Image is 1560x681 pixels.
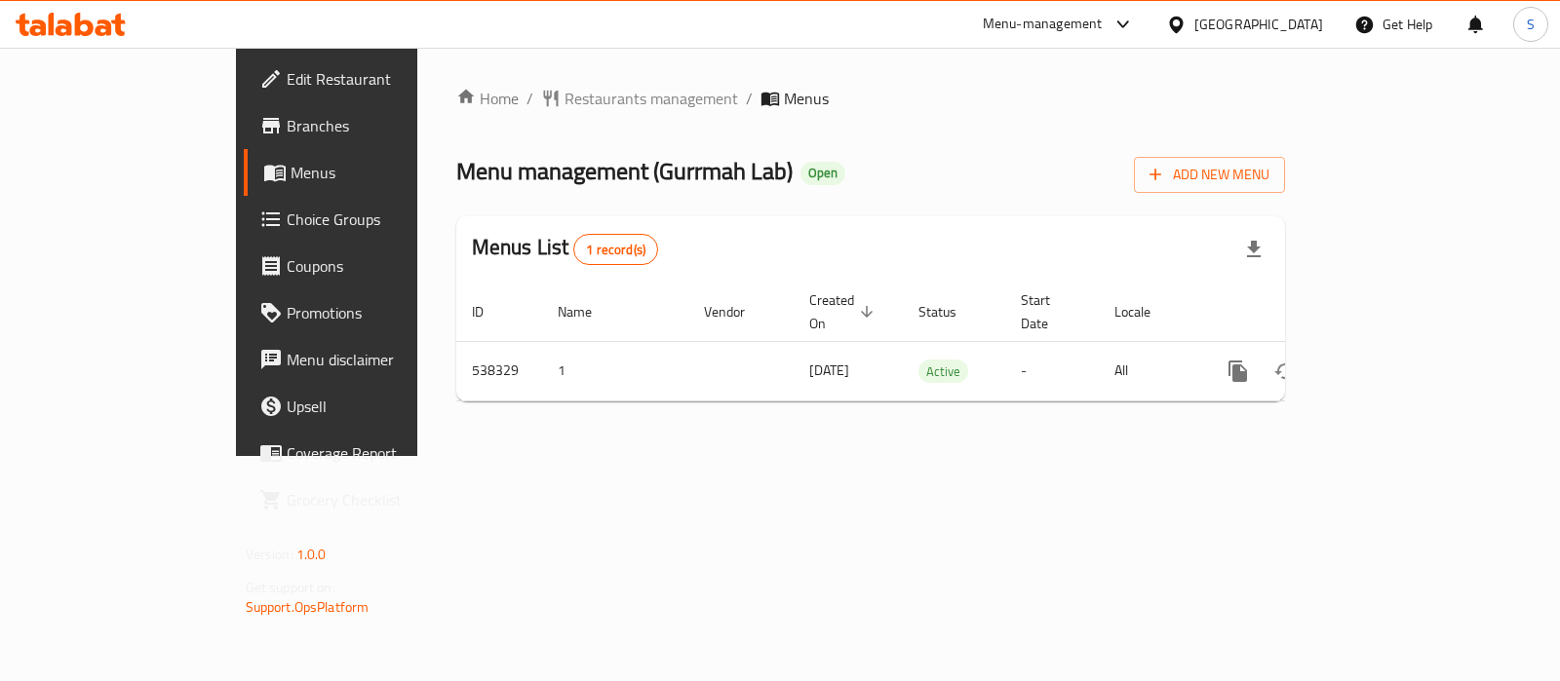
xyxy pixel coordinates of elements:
a: Coverage Report [244,430,496,476]
span: Status [918,300,982,323]
span: Promotions [287,301,481,324]
span: Get support on: [246,575,335,600]
a: Menu disclaimer [244,336,496,383]
span: Locale [1114,300,1176,323]
div: Export file [1230,226,1277,273]
span: Branches [287,114,481,137]
th: Actions [1199,283,1418,342]
a: Coupons [244,243,496,289]
span: Restaurants management [565,87,738,110]
div: Total records count [573,234,658,265]
div: [GEOGRAPHIC_DATA] [1194,14,1323,35]
span: Add New Menu [1150,163,1269,187]
span: Active [918,360,968,383]
nav: breadcrumb [456,87,1286,110]
span: Created On [809,288,879,335]
span: Edit Restaurant [287,67,481,91]
span: Menus [291,161,481,184]
button: Change Status [1262,348,1308,395]
span: Upsell [287,395,481,418]
span: Vendor [704,300,770,323]
td: All [1099,341,1199,400]
span: 1.0.0 [296,542,327,567]
a: Upsell [244,383,496,430]
div: Open [800,162,845,185]
td: 538329 [456,341,542,400]
table: enhanced table [456,283,1418,401]
span: Menu management ( Gurrmah Lab ) [456,149,793,193]
span: Choice Groups [287,208,481,231]
span: S [1527,14,1535,35]
a: Support.OpsPlatform [246,594,370,620]
span: [DATE] [809,358,849,383]
button: Add New Menu [1134,157,1285,193]
span: 1 record(s) [574,241,657,259]
a: Menus [244,149,496,196]
span: Menu disclaimer [287,348,481,371]
a: Grocery Checklist [244,476,496,523]
li: / [746,87,753,110]
div: Menu-management [983,13,1103,36]
span: Open [800,165,845,181]
span: Menus [784,87,829,110]
span: Grocery Checklist [287,488,481,511]
span: Version: [246,542,293,567]
span: Coverage Report [287,441,481,465]
a: Restaurants management [541,87,738,110]
span: Start Date [1021,288,1075,335]
span: ID [472,300,509,323]
td: - [1005,341,1099,400]
h2: Menus List [472,233,658,265]
td: 1 [542,341,688,400]
li: / [526,87,533,110]
a: Promotions [244,289,496,336]
span: Name [558,300,617,323]
a: Branches [244,102,496,149]
span: Coupons [287,254,481,278]
div: Active [918,359,968,383]
a: Choice Groups [244,196,496,243]
a: Edit Restaurant [244,56,496,102]
button: more [1215,348,1262,395]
